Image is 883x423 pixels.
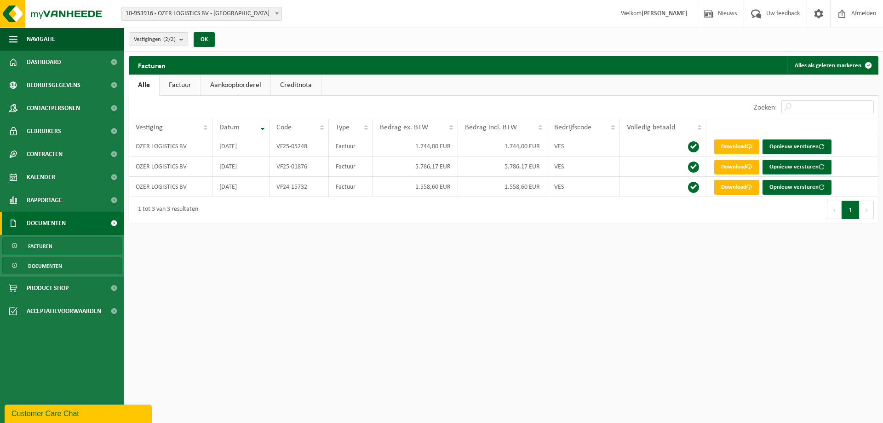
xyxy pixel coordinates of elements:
[136,124,163,131] span: Vestiging
[122,7,281,20] span: 10-953916 - OZER LOGISTICS BV - ROTTERDAM
[714,180,759,195] a: Download
[458,177,548,197] td: 1.558,60 EUR
[547,156,619,177] td: VES
[547,136,619,156] td: VES
[627,124,675,131] span: Volledig betaald
[269,136,329,156] td: VF25-05248
[129,156,212,177] td: OZER LOGISTICS BV
[554,124,591,131] span: Bedrijfscode
[133,202,198,218] div: 1 tot 3 van 3 resultaten
[219,124,240,131] span: Datum
[5,403,154,423] iframe: chat widget
[336,124,350,131] span: Type
[373,136,458,156] td: 1.744,00 EUR
[642,10,688,17] strong: [PERSON_NAME]
[269,156,329,177] td: VF25-01876
[329,156,373,177] td: Factuur
[27,166,55,189] span: Kalender
[763,160,831,174] button: Opnieuw versturen
[465,124,517,131] span: Bedrag incl. BTW
[27,300,101,323] span: Acceptatievoorwaarden
[129,75,159,96] a: Alle
[754,104,777,111] label: Zoeken:
[373,177,458,197] td: 1.558,60 EUR
[329,136,373,156] td: Factuur
[212,136,270,156] td: [DATE]
[380,124,428,131] span: Bedrag ex. BTW
[787,56,877,75] button: Alles als gelezen markeren
[27,189,62,212] span: Rapportage
[129,56,175,74] h2: Facturen
[329,177,373,197] td: Factuur
[860,201,874,219] button: Next
[763,180,831,195] button: Opnieuw versturen
[827,201,842,219] button: Previous
[547,177,619,197] td: VES
[27,74,80,97] span: Bedrijfsgegevens
[129,177,212,197] td: OZER LOGISTICS BV
[134,33,176,46] span: Vestigingen
[2,257,122,274] a: Documenten
[27,212,66,235] span: Documenten
[163,36,176,42] count: (2/2)
[458,136,548,156] td: 1.744,00 EUR
[2,237,122,255] a: Facturen
[212,156,270,177] td: [DATE]
[714,139,759,154] a: Download
[763,139,831,154] button: Opnieuw versturen
[121,7,282,21] span: 10-953916 - OZER LOGISTICS BV - ROTTERDAM
[194,32,215,47] button: OK
[27,51,61,74] span: Dashboard
[27,277,69,300] span: Product Shop
[28,238,52,255] span: Facturen
[276,124,292,131] span: Code
[27,120,61,143] span: Gebruikers
[27,28,55,51] span: Navigatie
[27,143,63,166] span: Contracten
[201,75,270,96] a: Aankoopborderel
[842,201,860,219] button: 1
[373,156,458,177] td: 5.786,17 EUR
[212,177,270,197] td: [DATE]
[27,97,80,120] span: Contactpersonen
[129,136,212,156] td: OZER LOGISTICS BV
[28,257,62,275] span: Documenten
[714,160,759,174] a: Download
[271,75,321,96] a: Creditnota
[129,32,188,46] button: Vestigingen(2/2)
[269,177,329,197] td: VF24-15732
[160,75,201,96] a: Factuur
[458,156,548,177] td: 5.786,17 EUR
